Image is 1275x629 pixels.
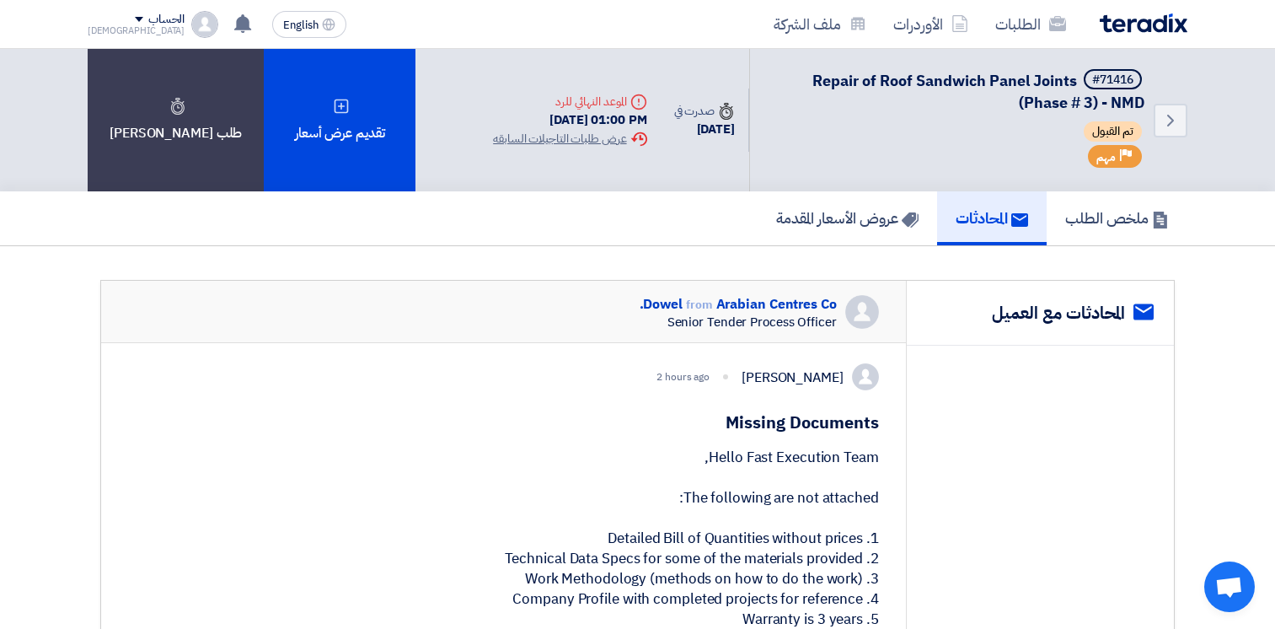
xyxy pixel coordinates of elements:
a: المحادثات [937,191,1047,245]
button: English [272,11,346,38]
div: Open chat [1204,562,1255,612]
div: الحساب [148,13,185,27]
div: الموعد النهائي للرد [493,93,646,110]
div: صدرت في [674,102,735,120]
a: ملخص الطلب [1047,191,1187,245]
div: طلب [PERSON_NAME] [88,49,264,191]
div: عرض طلبات التاجيلات السابقه [493,130,646,148]
h5: ملخص الطلب [1065,208,1169,228]
div: #71416 [1092,74,1133,86]
h5: عروض الأسعار المقدمة [776,208,919,228]
img: profile_test.png [852,363,879,390]
div: [PERSON_NAME] [742,368,844,388]
div: Senior Tender Process Officer [640,314,837,330]
h1: Missing Documents [128,411,879,434]
a: عروض الأسعار المقدمة [758,191,937,245]
div: تقديم عرض أسعار [264,49,415,191]
a: الطلبات [982,4,1079,44]
img: profile_test.png [191,11,218,38]
a: ملف الشركة [760,4,880,44]
div: [DATE] [674,120,735,139]
div: [DEMOGRAPHIC_DATA] [88,26,185,35]
div: Dowel Arabian Centres Co. [640,295,837,314]
span: تم القبول [1084,121,1142,142]
h2: المحادثات مع العميل [992,301,1125,325]
span: English [283,19,319,31]
img: Teradix logo [1100,13,1187,33]
a: الأوردرات [880,4,982,44]
span: from [686,296,713,314]
h5: المحادثات [956,208,1028,228]
span: مهم [1096,149,1116,165]
span: Repair of Roof Sandwich Panel Joints (Phase # 3) - NMD [812,69,1145,114]
div: 2 hours ago [656,369,710,384]
h5: Repair of Roof Sandwich Panel Joints (Phase # 3) - NMD [770,69,1145,113]
div: [DATE] 01:00 PM [493,110,646,130]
